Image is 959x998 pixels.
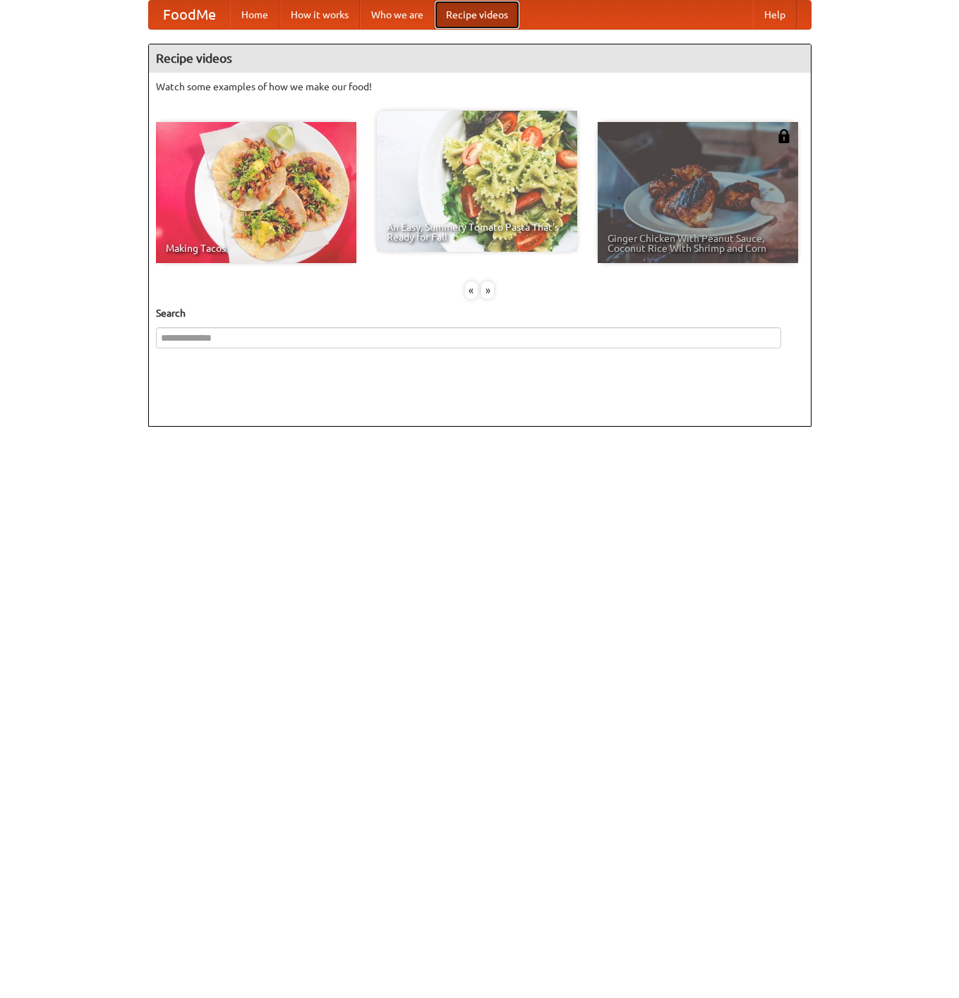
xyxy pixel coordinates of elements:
h4: Recipe videos [149,44,811,73]
p: Watch some examples of how we make our food! [156,80,804,94]
a: FoodMe [149,1,230,29]
span: Making Tacos [166,243,346,253]
h5: Search [156,306,804,320]
a: Who we are [360,1,435,29]
a: Making Tacos [156,122,356,263]
div: » [481,281,494,299]
a: An Easy, Summery Tomato Pasta That's Ready for Fall [377,111,577,252]
a: How it works [279,1,360,29]
img: 483408.png [777,129,791,143]
a: Home [230,1,279,29]
a: Help [753,1,797,29]
div: « [465,281,478,299]
span: An Easy, Summery Tomato Pasta That's Ready for Fall [387,222,567,242]
a: Recipe videos [435,1,519,29]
